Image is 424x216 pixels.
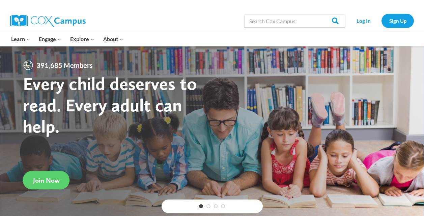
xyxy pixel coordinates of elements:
[10,15,86,27] img: Cox Campus
[39,35,61,43] span: Engage
[23,73,197,137] strong: Every child deserves to read. Every adult can help.
[33,176,60,184] span: Join Now
[11,35,30,43] span: Learn
[214,204,218,208] a: 3
[221,204,225,208] a: 4
[7,32,128,46] nav: Primary Navigation
[34,60,95,71] span: 391,685 Members
[70,35,94,43] span: Explore
[381,14,414,28] a: Sign Up
[349,14,378,28] a: Log In
[349,14,414,28] nav: Secondary Navigation
[23,171,70,189] a: Join Now
[244,14,345,28] input: Search Cox Campus
[199,204,203,208] a: 1
[206,204,210,208] a: 2
[103,35,123,43] span: About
